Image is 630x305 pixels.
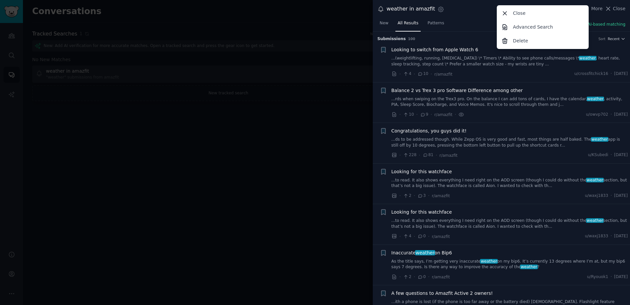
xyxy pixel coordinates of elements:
[513,10,525,17] p: Close
[611,112,612,118] span: ·
[380,20,388,26] span: New
[455,111,456,118] span: ·
[608,36,625,41] button: Recent
[414,273,415,280] span: ·
[611,71,612,77] span: ·
[588,152,608,158] span: u/KSubedi
[399,233,401,240] span: ·
[416,111,418,118] span: ·
[403,112,414,118] span: 10
[574,71,608,77] span: u/crossfitchick16
[598,36,606,41] div: Sort
[585,193,608,199] span: u/waxj1833
[391,249,452,256] a: Inaccurateweatheron Bip6
[605,5,625,12] button: Close
[403,193,411,199] span: 2
[391,290,493,297] a: A few questions to Amazfit Active 2 owners!
[391,96,628,108] a: ...rds when swiping on the Trex3 pro. On the balance I can add tons of cards, I have the calendar...
[432,234,450,239] span: r/amazfit
[614,274,628,280] span: [DATE]
[414,192,415,199] span: ·
[408,37,415,41] span: 100
[434,72,452,77] span: r/amazfit
[403,71,411,77] span: 4
[391,168,452,175] a: Looking for this watchface
[423,152,433,158] span: 81
[399,192,401,199] span: ·
[428,233,430,240] span: ·
[520,265,538,269] span: weather
[391,137,628,148] a: ...ds to be addressed though. While Zepp OS is very good and fast, most things are half baked. Th...
[399,71,401,78] span: ·
[591,5,603,12] span: More
[391,46,478,53] a: Looking to switch from Apple Watch 6
[436,152,437,159] span: ·
[391,128,467,134] a: Congratulations, you guys did it!
[585,233,608,239] span: u/waxj1833
[614,193,628,199] span: [DATE]
[434,112,452,117] span: r/amazfit
[391,209,452,216] a: Looking for this watchface
[608,36,619,41] span: Recent
[391,177,628,189] a: ...to read. It also shows everything I need right on the AOD screen (though I could do without th...
[432,194,450,198] span: r/amazfit
[391,56,628,67] a: ...(weightlifting, running, [MEDICAL_DATA]) \* Timers \* Ability to see phone calls/messages \*we...
[439,153,457,158] span: r/amazfit
[377,18,391,32] a: New
[587,274,608,280] span: u/Ryouok1
[417,71,428,77] span: 10
[579,56,597,60] span: weather
[399,273,401,280] span: ·
[428,192,430,199] span: ·
[391,218,628,229] a: ...to read. It also shows everything I need right on the AOD screen (though I could do without th...
[586,112,608,118] span: u/owvp702
[586,178,604,182] span: weather
[480,259,498,264] span: weather
[428,20,444,26] span: Patterns
[403,274,411,280] span: 2
[587,97,604,101] span: weather
[415,250,435,255] span: weather
[377,36,406,42] span: Submission s
[498,20,588,34] a: Advanced Search
[513,24,553,31] p: Advanced Search
[425,18,446,32] a: Patterns
[387,5,435,13] div: weather in amazfit
[586,218,604,223] span: weather
[420,112,428,118] span: 9
[614,112,628,118] span: [DATE]
[432,275,450,279] span: r/amazfit
[398,20,418,26] span: All Results
[614,152,628,158] span: [DATE]
[391,259,628,270] a: As the title says, I’m getting very inaccurateweatheron my bip6. It’s currently 13 degrees where ...
[403,233,411,239] span: 4
[611,152,612,158] span: ·
[417,274,426,280] span: 0
[428,273,430,280] span: ·
[414,233,415,240] span: ·
[614,233,628,239] span: [DATE]
[419,152,420,159] span: ·
[577,22,625,28] button: New: AI-based matching
[614,71,628,77] span: [DATE]
[414,71,415,78] span: ·
[399,111,401,118] span: ·
[417,233,426,239] span: 0
[430,111,432,118] span: ·
[417,193,426,199] span: 3
[513,37,528,44] p: Delete
[395,18,421,32] a: All Results
[611,233,612,239] span: ·
[430,71,432,78] span: ·
[611,193,612,199] span: ·
[591,137,609,142] span: weather
[391,87,523,94] a: Balance 2 vs Trex 3 pro Software Difference among other
[399,152,401,159] span: ·
[403,152,416,158] span: 228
